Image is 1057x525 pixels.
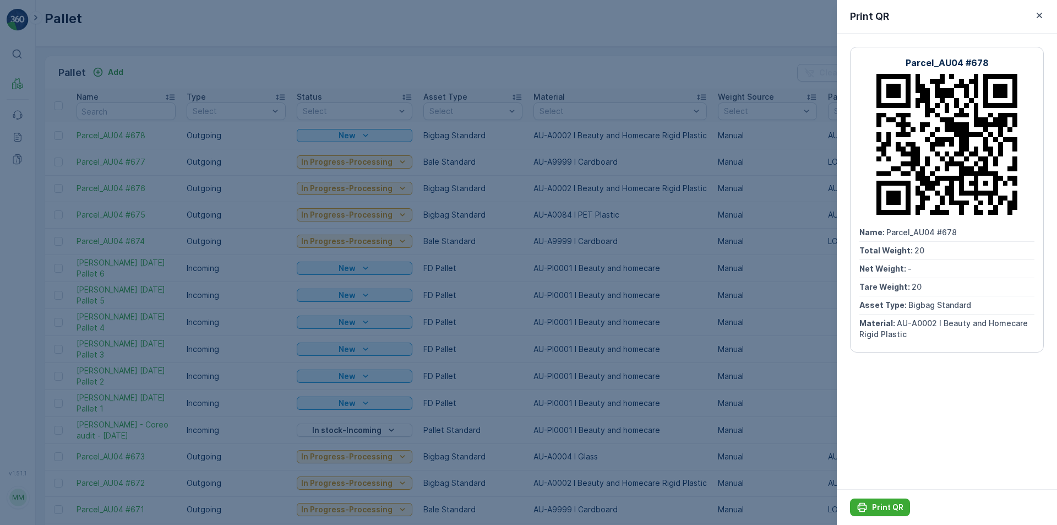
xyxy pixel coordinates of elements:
span: Bigbag Standard [908,300,971,310]
p: Print QR [872,502,903,513]
span: - [908,264,912,273]
span: Name : [859,228,886,237]
span: 20 [914,246,924,255]
button: Print QR [850,499,910,516]
span: Material : [9,272,47,281]
span: Bale Standard [58,253,111,263]
span: 26 [62,235,72,245]
span: Asset Type : [859,300,908,310]
p: Parcel_AU04 #677 [486,9,569,23]
span: - [58,217,62,226]
span: Tare Weight : [9,235,62,245]
span: Name : [9,181,36,190]
span: 20 [912,282,922,291]
span: AU-A9999 I Cardboard [47,272,133,281]
span: Material : [859,318,897,328]
span: AU-A0002 I Beauty and Homecare Rigid Plastic [859,318,1030,339]
span: Net Weight : [9,217,58,226]
span: Total Weight : [859,246,914,255]
p: Print QR [850,9,889,24]
span: 26 [64,199,74,208]
span: Asset Type : [9,253,58,263]
span: Total Weight : [9,199,64,208]
span: Tare Weight : [859,282,912,291]
p: Parcel_AU04 #678 [906,56,989,69]
span: Net Weight : [859,264,908,273]
span: Parcel_AU04 #677 [36,181,107,190]
span: Parcel_AU04 #678 [886,228,957,237]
